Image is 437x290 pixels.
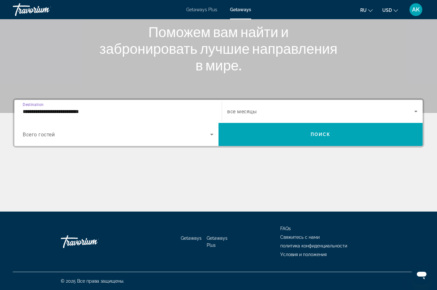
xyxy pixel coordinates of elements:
div: Search widget [14,100,423,146]
button: Change language [360,5,373,15]
span: Поиск [311,132,331,137]
span: ru [360,8,367,13]
a: Getaways Plus [186,7,217,12]
a: Travorium [13,1,77,18]
span: Всего гостей [23,132,55,138]
button: User Menu [408,3,424,16]
a: FAQs [280,226,291,231]
span: все месяцы [227,109,257,115]
span: © 2025 Все права защищены. [61,278,124,284]
a: Условия и положения [280,252,327,257]
button: Поиск [219,123,423,146]
iframe: Кнопка запуска окна обмена сообщениями [411,264,432,285]
button: Change currency [382,5,398,15]
a: Travorium [61,232,125,251]
span: USD [382,8,392,13]
a: Свяжитесь с нами [280,235,320,240]
span: Destination [23,102,44,107]
span: AK [412,6,420,13]
a: Getaways [181,236,202,241]
a: Getaways [230,7,251,12]
a: Getaways Plus [207,236,227,248]
a: политика конфиденциальности [280,243,347,248]
h1: Поможем вам найти и забронировать лучшие направления в мире. [99,23,338,73]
